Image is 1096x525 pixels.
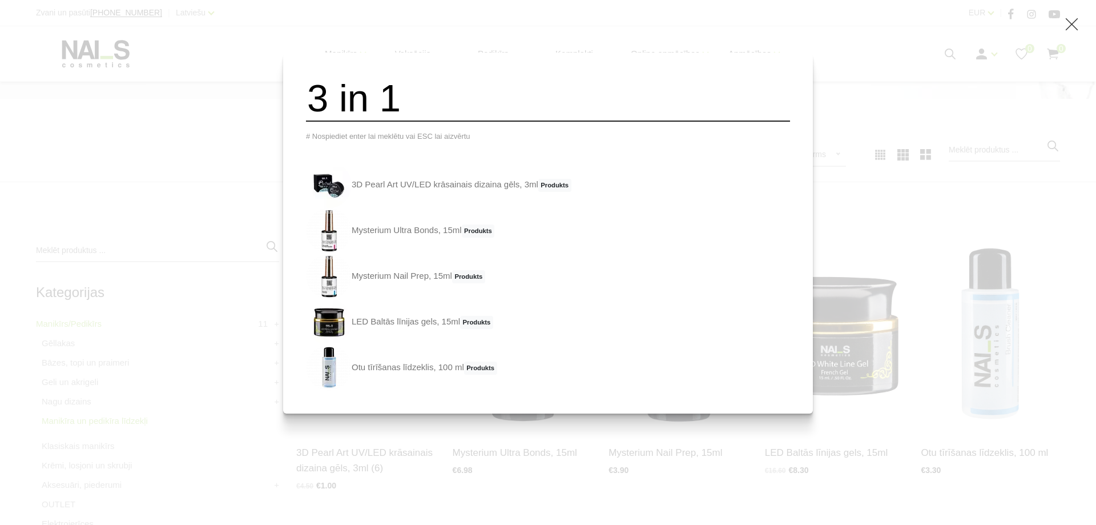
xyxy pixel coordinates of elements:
[462,225,495,238] span: Produkts
[452,270,485,284] span: Produkts
[306,345,497,391] a: Otu tīrīšanas līdzeklis, 100 mlProdukts
[464,362,497,375] span: Produkts
[306,162,571,208] a: 3D Pearl Art UV/LED krāsainais dizaina gēls, 3mlProdukts
[306,208,494,254] a: Mysterium Ultra Bonds, 15mlProdukts
[460,316,493,330] span: Produkts
[306,299,493,345] a: LED Baltās līnijas gels, 15mlProdukts
[306,75,790,122] input: Meklēt produktus ...
[538,179,571,193] span: Produkts
[306,132,470,141] span: # Nospiediet enter lai meklētu vai ESC lai aizvērtu
[306,254,485,299] a: Mysterium Nail Prep, 15mlProdukts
